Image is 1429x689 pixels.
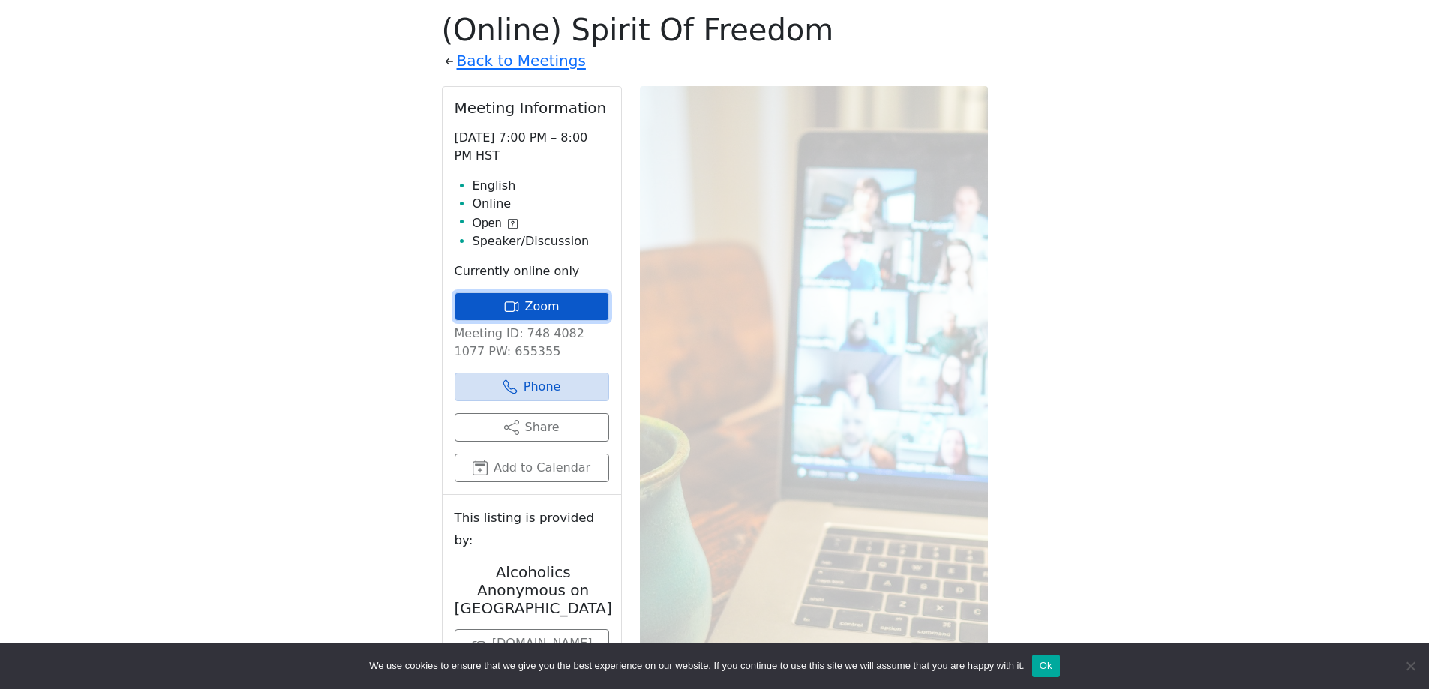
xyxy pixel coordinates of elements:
span: Open [473,214,502,232]
a: [DOMAIN_NAME] [455,629,609,658]
li: English [473,177,609,195]
button: Add to Calendar [455,454,609,482]
button: Open [473,214,518,232]
a: Zoom [455,292,609,321]
h1: (Online) Spirit Of Freedom [442,12,988,48]
button: Share [455,413,609,442]
a: Back to Meetings [457,48,586,74]
li: Speaker/Discussion [473,232,609,250]
p: Meeting ID: 748 4082 1077 PW: 655355 [455,325,609,361]
small: This listing is provided by: [455,507,609,550]
p: [DATE] 7:00 PM – 8:00 PM HST [455,129,609,165]
span: No [1403,658,1418,673]
button: Ok [1032,655,1060,677]
span: We use cookies to ensure that we give you the best experience on our website. If you continue to ... [369,658,1024,673]
li: Online [473,195,609,213]
h2: Alcoholics Anonymous on [GEOGRAPHIC_DATA] [455,563,612,617]
a: Phone [455,373,609,401]
h2: Meeting Information [455,99,609,117]
p: Currently online only [455,262,609,280]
